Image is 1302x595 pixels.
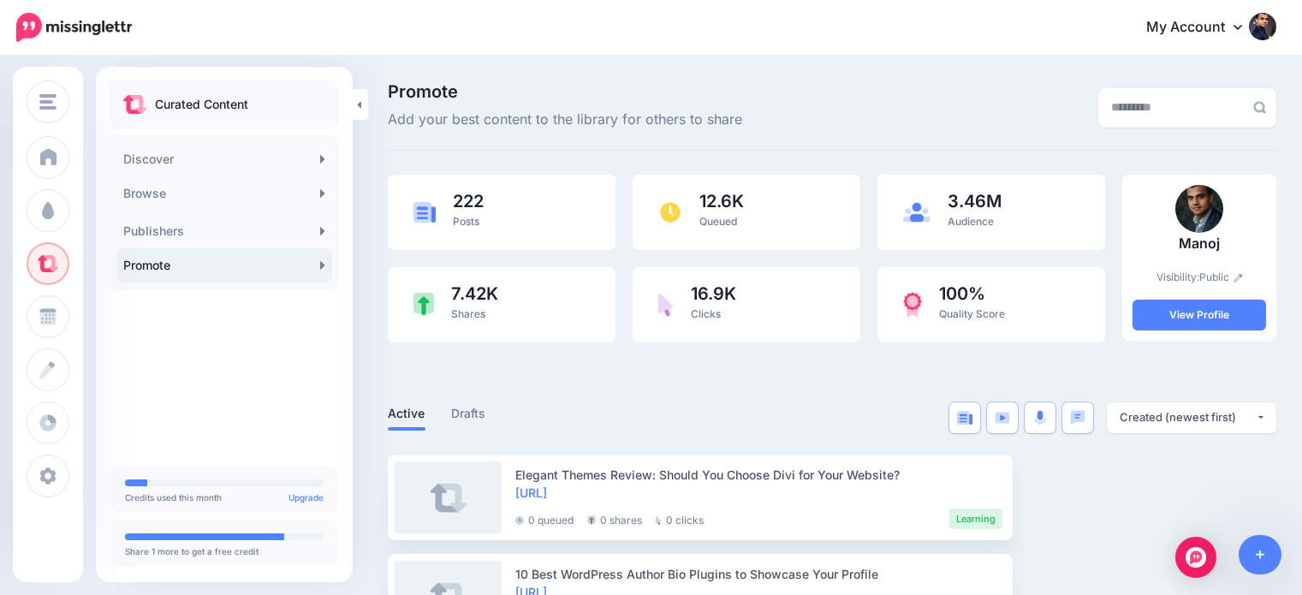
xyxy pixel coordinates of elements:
img: curate.png [123,95,146,114]
span: Add your best content to the library for others to share [388,109,742,131]
a: Promote [116,248,332,283]
img: microphone.png [1034,410,1046,425]
img: chat-square-blue.png [1070,410,1085,425]
div: Open Intercom Messenger [1175,537,1216,578]
span: Audience [948,215,994,228]
a: Public [1199,271,1243,283]
img: share-green.png [413,293,434,316]
a: View Profile [1133,300,1266,330]
img: clock.png [658,200,682,224]
span: Shares [451,307,485,320]
li: 0 clicks [656,509,704,529]
img: pointer-grey.png [656,516,662,525]
img: share-grey.png [587,515,596,525]
li: 0 shares [587,509,642,529]
div: 10 Best WordPress Author Bio Plugins to Showcase Your Profile [515,565,1002,583]
div: Created (newest first) [1120,409,1256,425]
a: Publishers [116,214,332,248]
span: 12.6K [699,193,744,210]
span: 16.9K [691,285,736,302]
img: search-grey-6.png [1253,101,1266,114]
span: Promote [388,83,742,100]
li: Learning [949,509,1002,529]
span: 7.42K [451,285,498,302]
img: prize-red.png [903,292,922,318]
li: 0 queued [515,509,574,529]
img: article-blue.png [413,202,436,222]
span: Posts [453,215,479,228]
p: Visibility: [1133,269,1266,286]
img: pointer-purple.png [658,293,674,317]
p: Manoj [1133,233,1266,255]
img: video-blue.png [995,412,1010,424]
span: 100% [939,285,1005,302]
img: clock-grey-darker.png [515,516,524,525]
span: 3.46M [948,193,1002,210]
img: pencil.png [1234,273,1243,283]
span: Clicks [691,307,721,320]
a: Drafts [451,403,486,424]
a: [URL] [515,485,547,500]
span: 222 [453,193,484,210]
p: Curated Content [155,94,248,115]
div: Elegant Themes Review: Should You Choose Divi for Your Website? [515,466,1002,484]
img: article-blue.png [957,411,972,425]
span: Quality Score [939,307,1005,320]
img: users-blue.png [903,202,930,223]
a: My Account [1129,7,1276,49]
img: Missinglettr [16,13,132,42]
a: Browse [116,176,332,211]
a: Discover [116,142,332,176]
span: Queued [699,215,737,228]
img: menu.png [39,94,56,110]
button: Created (newest first) [1107,402,1276,433]
a: Active [388,403,425,424]
img: 8H70T1G7C1OSJSWIP4LMURR0GZ02FKMZ_thumb.png [1175,185,1223,233]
